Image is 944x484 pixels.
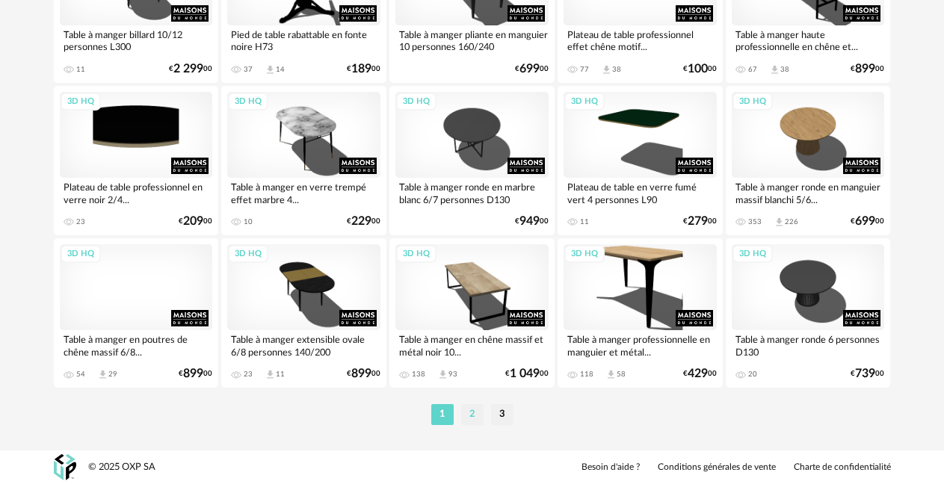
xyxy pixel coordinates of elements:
[54,238,219,388] a: 3D HQ Table à manger en poutres de chêne massif 6/8... 54 Download icon 29 €89900
[851,64,884,74] div: € 00
[108,370,117,379] div: 29
[412,370,425,379] div: 138
[564,330,717,360] div: Table à manger professionnelle en manguier et métal...
[748,370,757,379] div: 20
[683,64,717,74] div: € 00
[785,217,798,226] div: 226
[732,245,773,264] div: 3D HQ
[395,330,549,360] div: Table à manger en chêne massif et métal noir 10...
[748,217,762,226] div: 353
[54,454,76,480] img: OXP
[683,369,717,379] div: € 00
[76,65,85,74] div: 11
[491,404,513,425] li: 3
[389,86,555,235] a: 3D HQ Table à manger ronde en marbre blanc 6/7 personnes D130 €94900
[510,369,540,379] span: 1 049
[183,369,203,379] span: 899
[347,369,380,379] div: € 00
[519,217,540,226] span: 949
[276,65,285,74] div: 14
[431,404,454,425] li: 1
[580,370,593,379] div: 118
[227,330,380,360] div: Table à manger extensible ovale 6/8 personnes 140/200
[505,369,549,379] div: € 00
[351,369,371,379] span: 899
[276,370,285,379] div: 11
[244,370,253,379] div: 23
[564,178,717,208] div: Plateau de table en verre fumé vert 4 personnes L90
[76,370,85,379] div: 54
[389,238,555,388] a: 3D HQ Table à manger en chêne massif et métal noir 10... 138 Download icon 93 €1 04900
[780,65,789,74] div: 38
[97,369,108,380] span: Download icon
[612,65,621,74] div: 38
[748,65,757,74] div: 67
[726,238,891,388] a: 3D HQ Table à manger ronde 6 personnes D130 20 €73900
[688,369,708,379] span: 429
[732,93,773,111] div: 3D HQ
[88,461,155,474] div: © 2025 OXP SA
[558,238,723,388] a: 3D HQ Table à manger professionnelle en manguier et métal... 118 Download icon 58 €42900
[855,64,875,74] span: 899
[228,93,268,111] div: 3D HQ
[169,64,212,74] div: € 00
[732,330,885,360] div: Table à manger ronde 6 personnes D130
[396,245,436,264] div: 3D HQ
[683,217,717,226] div: € 00
[347,64,380,74] div: € 00
[395,178,549,208] div: Table à manger ronde en marbre blanc 6/7 personnes D130
[60,330,213,360] div: Table à manger en poutres de chêne massif 6/8...
[448,370,457,379] div: 93
[227,178,380,208] div: Table à manger en verre trempé effet marbre 4...
[688,64,708,74] span: 100
[60,25,213,55] div: Table à manger billard 10/12 personnes L300
[76,217,85,226] div: 23
[769,64,780,75] span: Download icon
[558,86,723,235] a: 3D HQ Plateau de table en verre fumé vert 4 personnes L90 11 €27900
[794,462,891,474] a: Charte de confidentialité
[227,25,380,55] div: Pied de table rabattable en fonte noire H73
[461,404,484,425] li: 2
[519,64,540,74] span: 699
[564,25,717,55] div: Plateau de table professionnel effet chêne motif...
[564,245,605,264] div: 3D HQ
[351,64,371,74] span: 189
[265,369,276,380] span: Download icon
[395,25,549,55] div: Table à manger pliante en manguier 10 personnes 160/240
[265,64,276,75] span: Download icon
[580,65,589,74] div: 77
[54,86,219,235] a: 3D HQ Plateau de table professionnel en verre noir 2/4... 23 €20900
[515,217,549,226] div: € 00
[732,178,885,208] div: Table à manger ronde en manguier massif blanchi 5/6...
[855,217,875,226] span: 699
[179,369,212,379] div: € 00
[564,93,605,111] div: 3D HQ
[437,369,448,380] span: Download icon
[732,25,885,55] div: Table à manger haute professionnelle en chêne et...
[351,217,371,226] span: 229
[179,217,212,226] div: € 00
[228,245,268,264] div: 3D HQ
[244,217,253,226] div: 10
[726,86,891,235] a: 3D HQ Table à manger ronde en manguier massif blanchi 5/6... 353 Download icon 226 €69900
[244,65,253,74] div: 37
[580,217,589,226] div: 11
[60,178,213,208] div: Plateau de table professionnel en verre noir 2/4...
[605,369,617,380] span: Download icon
[221,238,386,388] a: 3D HQ Table à manger extensible ovale 6/8 personnes 140/200 23 Download icon 11 €89900
[515,64,549,74] div: € 00
[581,462,640,474] a: Besoin d'aide ?
[851,369,884,379] div: € 00
[61,245,101,264] div: 3D HQ
[396,93,436,111] div: 3D HQ
[173,64,203,74] span: 2 299
[688,217,708,226] span: 279
[221,86,386,235] a: 3D HQ Table à manger en verre trempé effet marbre 4... 10 €22900
[617,370,626,379] div: 58
[774,217,785,228] span: Download icon
[61,93,101,111] div: 3D HQ
[851,217,884,226] div: € 00
[658,462,776,474] a: Conditions générales de vente
[855,369,875,379] span: 739
[601,64,612,75] span: Download icon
